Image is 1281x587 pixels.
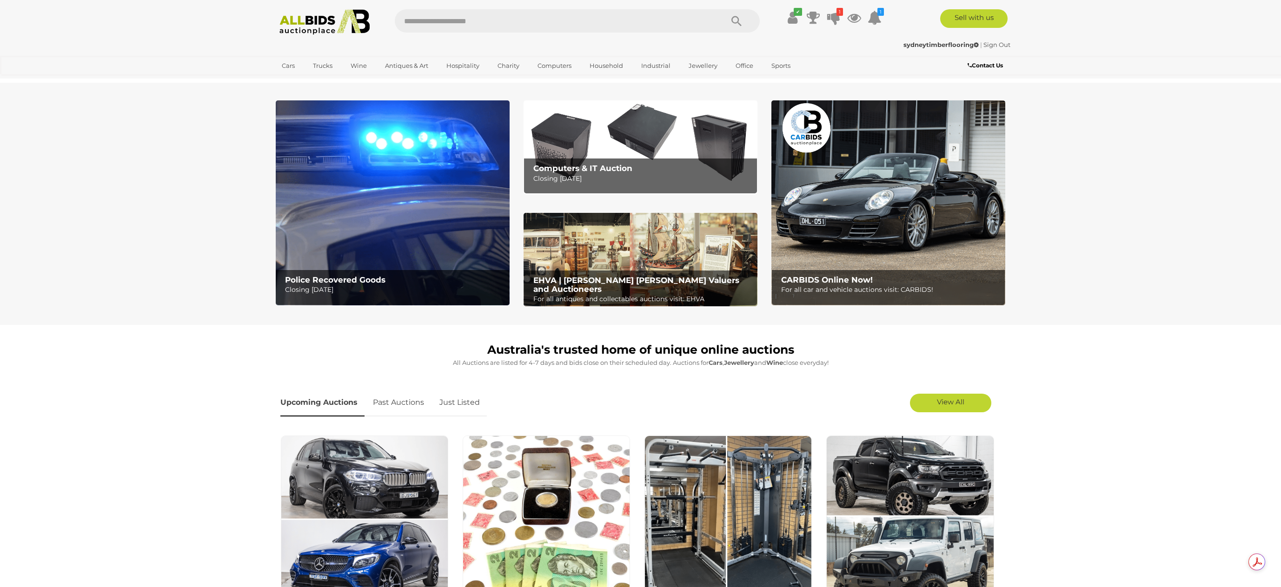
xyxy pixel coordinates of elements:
h1: Australia's trusted home of unique online auctions [280,343,1001,356]
a: Sell with us [940,9,1008,28]
img: CARBIDS Online Now! [771,100,1005,305]
a: Computers & IT Auction Computers & IT Auction Closing [DATE] [524,100,757,194]
b: Contact Us [968,62,1003,69]
a: Contact Us [968,60,1005,71]
strong: Wine [766,359,783,366]
i: ✔ [794,8,802,16]
img: Police Recovered Goods [276,100,510,305]
a: Computers [531,58,577,73]
span: | [980,41,982,48]
b: CARBIDS Online Now! [781,275,873,284]
a: Cars [276,58,301,73]
span: View All [937,397,964,406]
a: Police Recovered Goods Police Recovered Goods Closing [DATE] [276,100,510,305]
a: Industrial [635,58,677,73]
a: EHVA | Evans Hastings Valuers and Auctioneers EHVA | [PERSON_NAME] [PERSON_NAME] Valuers and Auct... [524,213,757,307]
a: Household [584,58,629,73]
img: Allbids.com.au [274,9,375,35]
i: 1 [877,8,884,16]
a: Charity [491,58,525,73]
p: For all car and vehicle auctions visit: CARBIDS! [781,284,1000,296]
a: 1 [827,9,841,26]
b: Computers & IT Auction [533,164,632,173]
a: Wine [345,58,373,73]
a: Hospitality [440,58,485,73]
button: Search [713,9,760,33]
a: Sign Out [983,41,1010,48]
b: EHVA | [PERSON_NAME] [PERSON_NAME] Valuers and Auctioneers [533,276,739,294]
p: Closing [DATE] [285,284,504,296]
a: Past Auctions [366,389,431,416]
a: Trucks [307,58,339,73]
a: Antiques & Art [379,58,434,73]
img: Computers & IT Auction [524,100,757,194]
a: [GEOGRAPHIC_DATA] [276,73,354,89]
a: Jewellery [683,58,723,73]
a: Office [730,58,759,73]
strong: Cars [709,359,723,366]
a: CARBIDS Online Now! CARBIDS Online Now! For all car and vehicle auctions visit: CARBIDS! [771,100,1005,305]
strong: sydneytimberflooring [903,41,979,48]
p: Closing [DATE] [533,173,752,185]
strong: Jewellery [724,359,754,366]
img: EHVA | Evans Hastings Valuers and Auctioneers [524,213,757,307]
a: sydneytimberflooring [903,41,980,48]
b: Police Recovered Goods [285,275,385,284]
a: Sports [765,58,796,73]
a: 1 [868,9,882,26]
a: ✔ [786,9,800,26]
a: Just Listed [432,389,487,416]
p: For all antiques and collectables auctions visit: EHVA [533,293,752,305]
a: View All [910,394,991,412]
a: Upcoming Auctions [280,389,365,416]
p: All Auctions are listed for 4-7 days and bids close on their scheduled day. Auctions for , and cl... [280,357,1001,368]
i: 1 [836,8,843,16]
